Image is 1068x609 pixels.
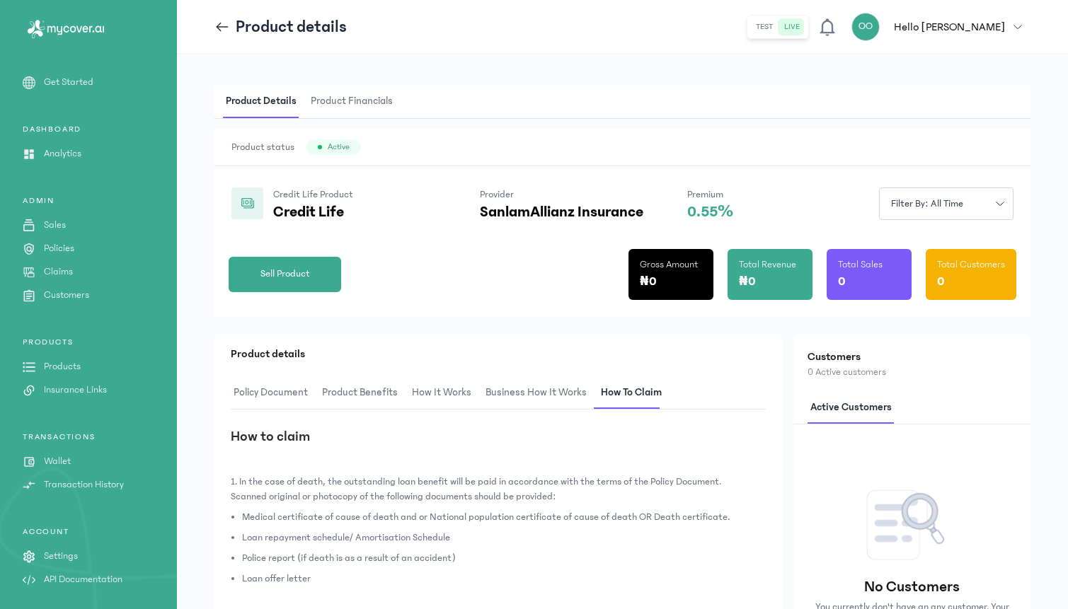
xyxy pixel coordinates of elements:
[231,376,311,410] span: Policy Document
[779,18,805,35] button: live
[483,376,598,410] button: Business How It Works
[223,85,299,118] span: Product Details
[308,85,396,118] span: Product Financials
[236,16,347,38] p: Product details
[640,257,698,272] p: Gross Amount
[260,267,310,282] span: Sell Product
[44,218,66,233] p: Sales
[44,359,81,374] p: Products
[409,376,483,410] button: How It Works
[483,376,590,410] span: Business How It Works
[894,18,1005,35] p: Hello [PERSON_NAME]
[44,549,78,564] p: Settings
[598,376,665,410] span: How to claim
[838,257,883,272] p: Total Sales
[231,345,766,362] p: Product details
[44,241,74,256] p: Policies
[44,572,122,587] p: API Documentation
[480,204,643,221] p: SanlamAllianz Insurance
[44,75,93,90] p: Get Started
[864,577,960,597] p: No Customers
[242,572,743,592] li: Loan offer letter
[808,365,1016,380] p: 0 Active customers
[687,204,733,221] p: 0.55%
[229,257,341,292] button: Sell Product
[319,376,401,410] span: Product Benefits
[808,348,1016,365] h2: Customers
[242,551,743,572] li: Police report (if death is as a result of an accident)
[328,141,350,153] span: Active
[231,427,766,446] h3: How to claim
[883,197,972,211] span: Filter by: all time
[739,272,756,291] p: ₦0
[231,140,294,154] span: Product status
[231,376,319,410] button: Policy Document
[750,18,779,35] button: test
[308,85,404,118] button: Product Financials
[838,272,846,291] p: 0
[44,265,73,279] p: Claims
[640,272,657,291] p: ₦0
[808,391,903,424] button: Active customers
[851,13,880,41] div: OO
[409,376,474,410] span: How It Works
[242,510,743,530] li: Medical certificate of cause of death and or National population certificate of cause of death OR...
[231,475,754,489] p: 1. In the case of death, the outstanding loan benefit will be paid in accordance with the terms o...
[937,272,945,291] p: 0
[242,530,743,551] li: Loan repayment schedule/ Amortisation Schedule
[739,257,796,272] p: Total Revenue
[273,204,436,221] p: Credit Life
[687,189,723,200] span: Premium
[44,146,81,161] p: Analytics
[319,376,409,410] button: Product Benefits
[44,383,107,398] p: Insurance Links
[231,489,754,504] p: Scanned original or photocopy of the following documents should be provided:
[223,85,308,118] button: Product Details
[480,189,514,200] span: Provider
[44,454,71,469] p: Wallet
[44,288,89,303] p: Customers
[273,189,353,200] span: Credit Life Product
[937,257,1005,272] p: Total Customers
[879,187,1014,220] button: Filter by: all time
[808,391,895,424] span: Active customers
[598,376,673,410] button: How to claim
[851,13,1030,41] button: OOHello [PERSON_NAME]
[44,477,124,492] p: Transaction History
